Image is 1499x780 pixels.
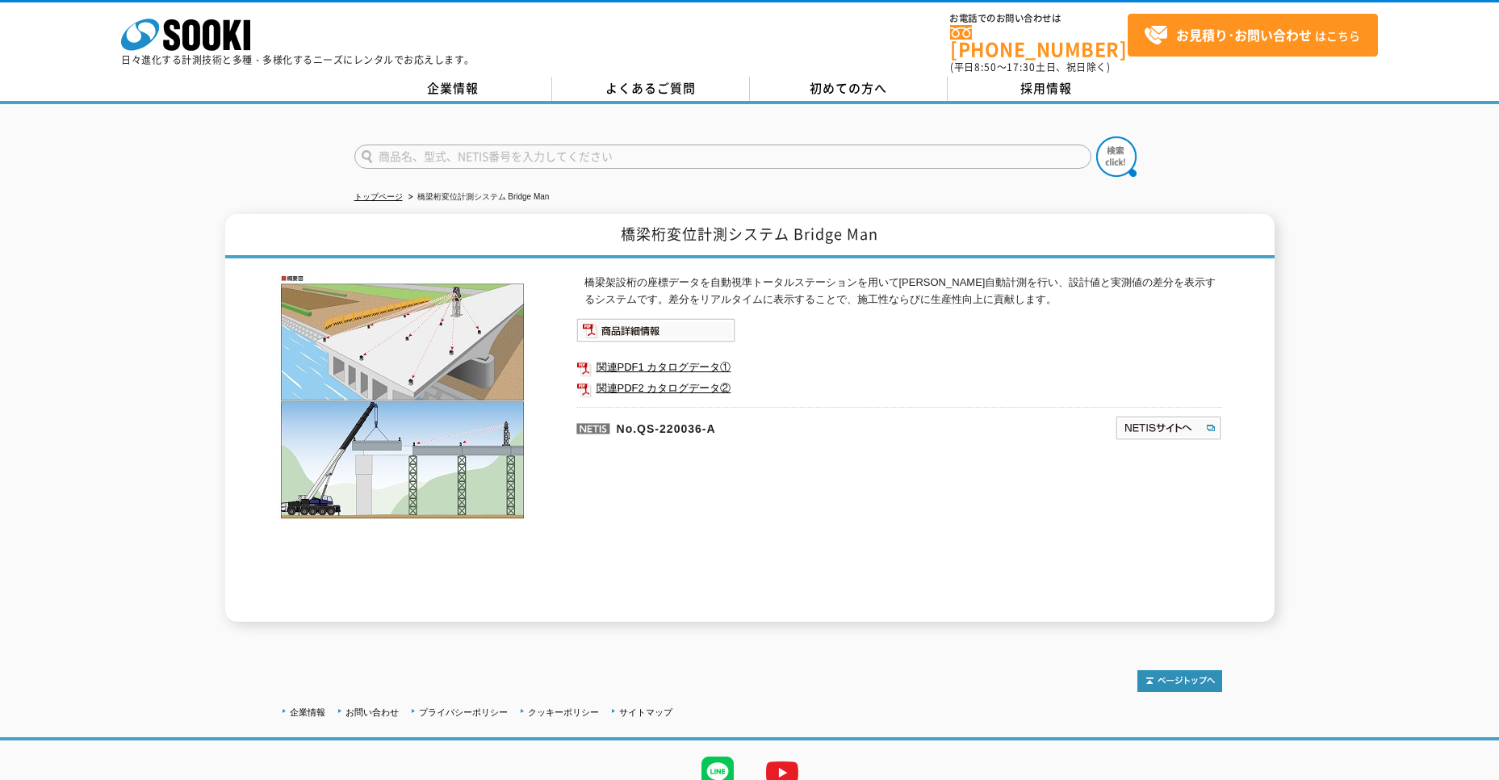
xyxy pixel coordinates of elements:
input: 商品名、型式、NETIS番号を入力してください [354,145,1091,169]
img: 橋梁桁変位計測システム Bridge Man [278,275,528,520]
p: 橋梁架設桁の座標データを自動視準トータルステーションを用いて[PERSON_NAME]自動計測を行い、設計値と実測値の差分を表示するシステムです。差分をリアルタイムに表示することで、施工性ならび... [584,275,1222,308]
a: 関連PDF1 カタログデータ① [576,357,1222,378]
p: 日々進化する計測技術と多種・多様化するニーズにレンタルでお応えします。 [121,55,475,65]
span: (平日 ～ 土日、祝日除く) [950,60,1110,74]
a: 商品詳細情報システム [576,328,735,340]
a: 関連PDF2 カタログデータ② [576,378,1222,399]
a: 企業情報 [354,77,552,101]
a: [PHONE_NUMBER] [950,25,1128,58]
strong: お見積り･お問い合わせ [1176,25,1312,44]
img: NETISサイトへ [1115,415,1222,441]
h1: 橋梁桁変位計測システム Bridge Man [225,214,1275,258]
a: お見積り･お問い合わせはこちら [1128,14,1378,57]
a: トップページ [354,192,403,201]
span: 初めての方へ [810,79,887,97]
img: btn_search.png [1096,136,1137,177]
a: プライバシーポリシー [419,707,508,717]
li: 橋梁桁変位計測システム Bridge Man [405,189,550,206]
span: お電話でのお問い合わせは [950,14,1128,23]
img: トップページへ [1137,670,1222,692]
span: 8:50 [974,60,997,74]
a: サイトマップ [619,707,672,717]
span: 17:30 [1007,60,1036,74]
a: 企業情報 [290,707,325,717]
p: No.QS-220036-A [576,407,959,446]
a: お問い合わせ [345,707,399,717]
a: 採用情報 [948,77,1145,101]
img: 商品詳細情報システム [576,318,735,342]
a: クッキーポリシー [528,707,599,717]
span: はこちら [1144,23,1360,48]
a: 初めての方へ [750,77,948,101]
a: よくあるご質問 [552,77,750,101]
